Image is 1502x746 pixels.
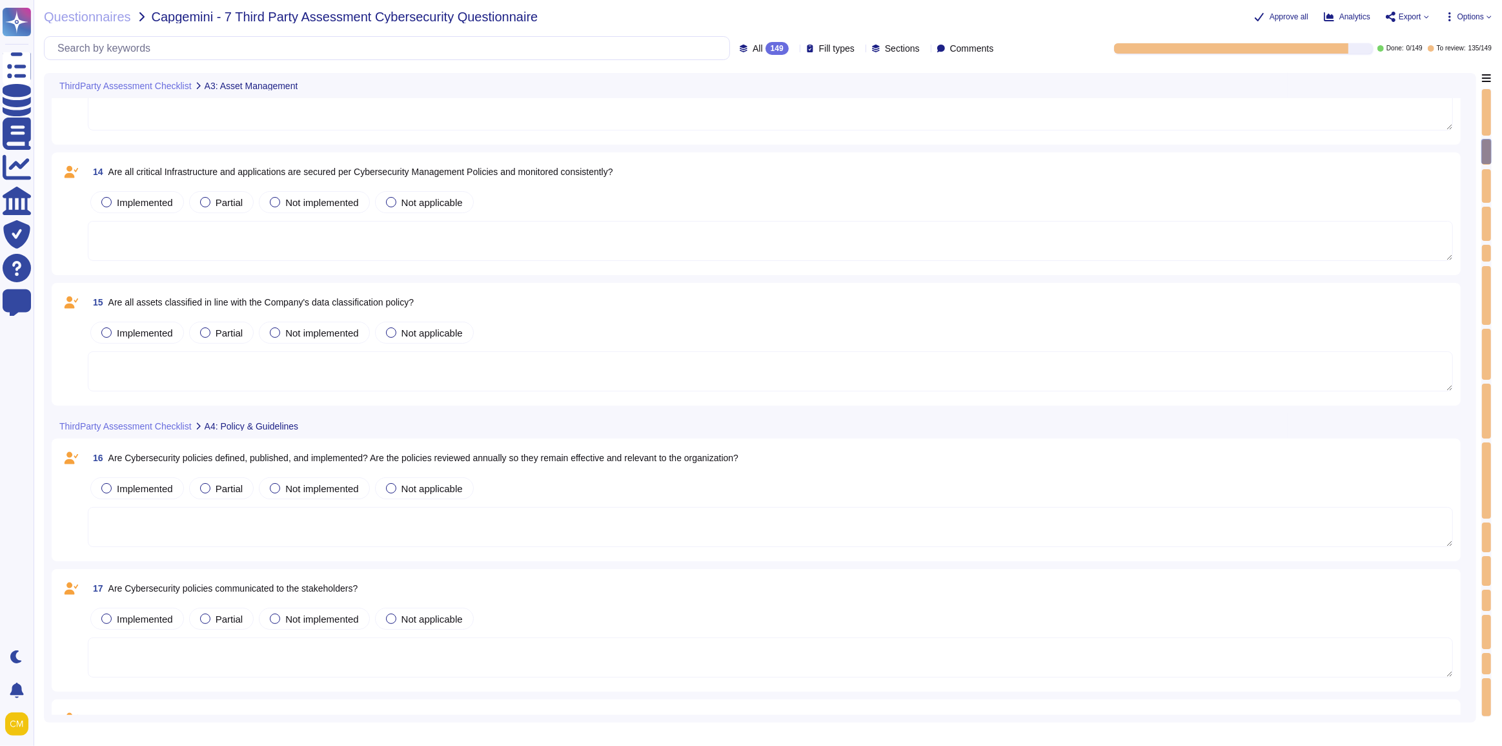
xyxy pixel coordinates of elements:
[59,422,192,431] span: ThirdParty Assessment Checklist
[285,614,358,625] span: Not implemented
[1270,13,1308,21] span: Approve all
[152,10,538,23] span: Capgemini - 7 Third Party Assessment Cybersecurity Questionnaire
[117,614,173,625] span: Implemented
[766,42,789,55] div: 149
[1254,12,1308,22] button: Approve all
[401,614,463,625] span: Not applicable
[205,81,298,90] span: A3: Asset Management
[1324,12,1370,22] button: Analytics
[753,44,763,53] span: All
[108,714,664,724] span: Does your organization have external certifications and or assurance reports on information secur...
[205,422,299,431] span: A4: Policy & Guidelines
[216,614,243,625] span: Partial
[108,583,358,594] span: Are Cybersecurity policies communicated to the stakeholders?
[88,298,103,307] span: 15
[88,167,103,176] span: 14
[401,327,463,338] span: Not applicable
[117,483,173,494] span: Implemented
[285,327,358,338] span: Not implemented
[108,297,414,307] span: Are all assets classified in line with the Company's data classification policy?
[51,37,729,59] input: Search by keywords
[88,714,103,723] span: 18
[44,10,131,23] span: Questionnaires
[5,712,28,736] img: user
[216,327,243,338] span: Partial
[1386,45,1404,52] span: Done:
[88,584,103,593] span: 17
[59,81,192,90] span: ThirdParty Assessment Checklist
[285,483,358,494] span: Not implemented
[3,710,37,738] button: user
[819,44,855,53] span: Fill types
[216,483,243,494] span: Partial
[285,197,358,208] span: Not implemented
[401,483,463,494] span: Not applicable
[885,44,920,53] span: Sections
[950,44,994,53] span: Comments
[216,197,243,208] span: Partial
[401,197,463,208] span: Not applicable
[1437,45,1466,52] span: To review:
[117,327,173,338] span: Implemented
[117,197,173,208] span: Implemented
[1339,13,1370,21] span: Analytics
[1457,13,1484,21] span: Options
[108,453,738,463] span: Are Cybersecurity policies defined, published, and implemented? Are the policies reviewed annuall...
[1468,45,1492,52] span: 135 / 149
[1406,45,1423,52] span: 0 / 149
[88,453,103,462] span: 16
[1399,13,1421,21] span: Export
[108,167,613,177] span: Are all critical Infrastructure and applications are secured per Cybersecurity Management Policie...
